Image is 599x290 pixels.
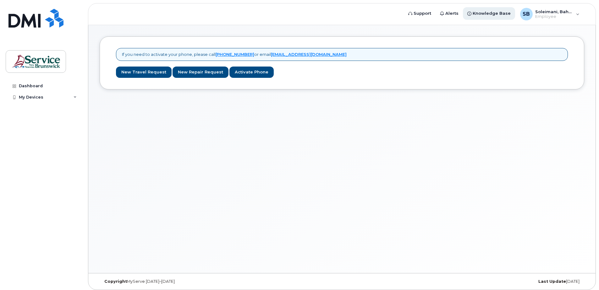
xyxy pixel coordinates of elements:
[122,51,347,57] p: If you need to activate your phone, please call or email
[104,279,127,284] strong: Copyright
[423,279,584,284] div: [DATE]
[229,67,274,78] a: Activate Phone
[173,67,228,78] a: New Repair Request
[100,279,261,284] div: MyServe [DATE]–[DATE]
[538,279,566,284] strong: Last Update
[271,52,347,57] a: [EMAIL_ADDRESS][DOMAIN_NAME]
[116,67,172,78] a: New Travel Request
[216,52,254,57] a: [PHONE_NUMBER]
